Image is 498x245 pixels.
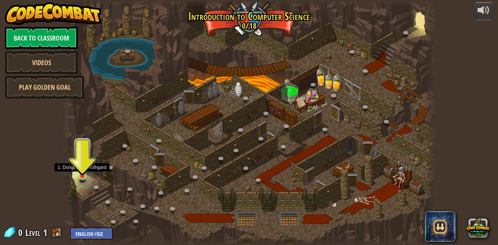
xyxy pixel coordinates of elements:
[78,156,87,177] img: level-banner-unstarted.png
[5,51,78,74] a: Videos
[5,76,84,98] a: Play Golden Goal
[43,226,47,239] span: 1
[25,226,40,239] span: Level
[474,2,493,20] button: Adjust volume
[5,2,102,25] img: CodeCombat - Learn how to code by playing a game
[18,226,25,239] span: 0
[5,27,78,49] a: Back to Classroom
